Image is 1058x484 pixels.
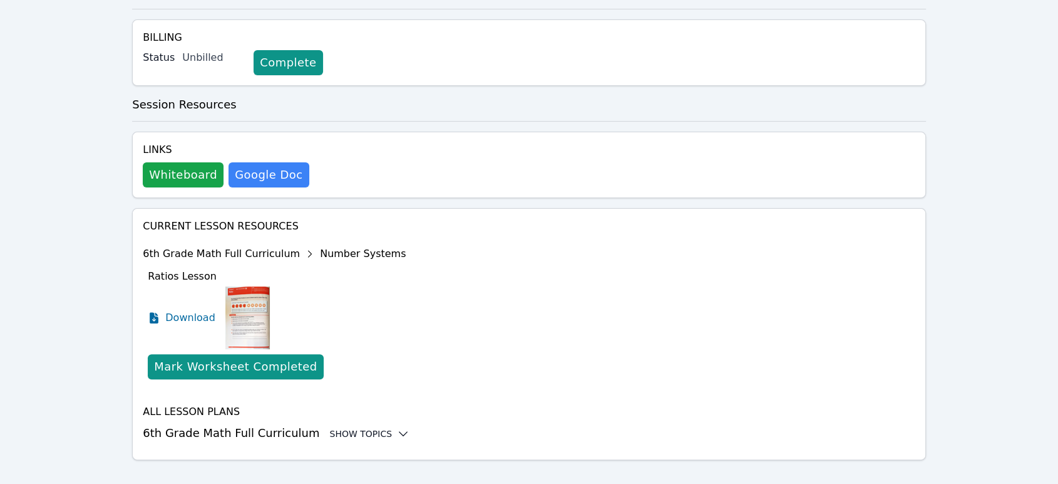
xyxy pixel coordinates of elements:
h4: Current Lesson Resources [143,219,915,234]
div: Unbilled [182,50,244,65]
div: Mark Worksheet Completed [154,358,317,376]
a: Complete [254,50,322,75]
h3: Session Resources [132,96,926,113]
a: Download [148,287,215,349]
div: 6th Grade Math Full Curriculum Number Systems [143,244,406,264]
span: Download [165,310,215,325]
img: Ratios Lesson [225,287,270,349]
h4: Billing [143,30,915,45]
button: Whiteboard [143,162,223,187]
h3: 6th Grade Math Full Curriculum [143,424,915,442]
button: Mark Worksheet Completed [148,354,323,379]
a: Google Doc [229,162,309,187]
h4: Links [143,142,309,157]
span: Ratios Lesson [148,270,217,282]
button: Show Topics [329,428,409,440]
label: Status [143,50,175,65]
h4: All Lesson Plans [143,404,915,419]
